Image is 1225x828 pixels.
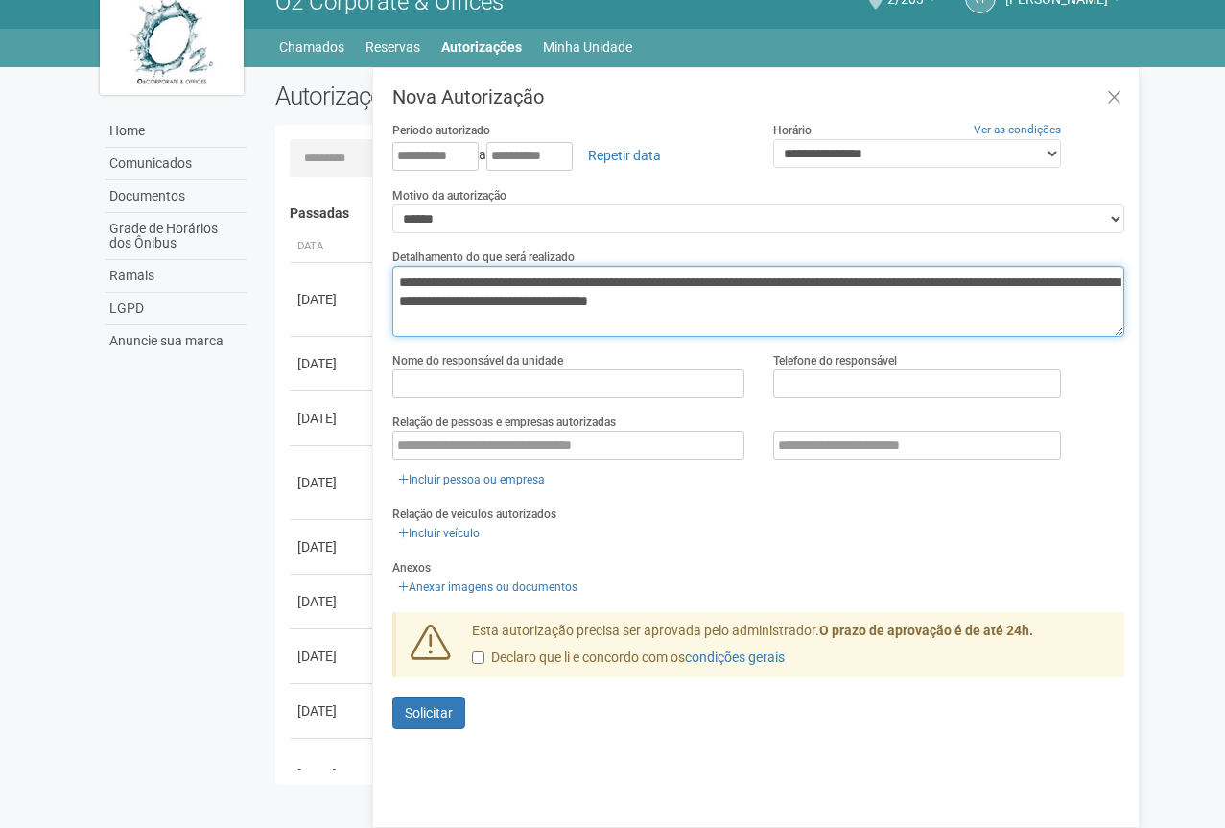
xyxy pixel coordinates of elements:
label: Motivo da autorização [392,187,506,204]
label: Período autorizado [392,122,490,139]
a: Comunicados [105,148,247,180]
a: Anuncie sua marca [105,325,247,357]
a: Incluir pessoa ou empresa [392,469,551,490]
a: Ramais [105,260,247,293]
a: condições gerais [685,650,785,665]
strong: O prazo de aprovação é de até 24h. [819,623,1033,638]
div: [DATE] [297,354,368,373]
label: Horário [773,122,812,139]
div: [DATE] [297,473,368,492]
a: Incluir veículo [392,523,485,544]
label: Declaro que li e concordo com os [472,649,785,668]
h4: Passadas [290,206,1112,221]
a: Documentos [105,180,247,213]
th: Data [290,231,376,263]
div: [DATE] [297,766,368,785]
h3: Nova Autorização [392,87,1124,106]
a: LGPD [105,293,247,325]
a: Minha Unidade [543,34,632,60]
h2: Autorizações [275,82,686,110]
div: [DATE] [297,537,368,556]
div: a [392,139,744,172]
div: [DATE] [297,647,368,666]
span: Solicitar [405,705,453,721]
div: Esta autorização precisa ser aprovada pelo administrador. [458,622,1125,677]
label: Detalhamento do que será realizado [392,248,575,266]
label: Telefone do responsável [773,352,897,369]
button: Solicitar [392,697,465,729]
label: Relação de pessoas e empresas autorizadas [392,414,616,431]
a: Autorizações [441,34,522,60]
a: Repetir data [576,139,673,172]
div: [DATE] [297,592,368,611]
input: Declaro que li e concordo com oscondições gerais [472,651,484,664]
div: [DATE] [297,701,368,721]
a: Home [105,115,247,148]
div: [DATE] [297,290,368,309]
label: Anexos [392,559,431,577]
label: Nome do responsável da unidade [392,352,563,369]
label: Relação de veículos autorizados [392,506,556,523]
a: Chamados [279,34,344,60]
a: Grade de Horários dos Ônibus [105,213,247,260]
a: Reservas [365,34,420,60]
a: Anexar imagens ou documentos [392,577,583,598]
a: Ver as condições [974,123,1061,136]
div: [DATE] [297,409,368,428]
